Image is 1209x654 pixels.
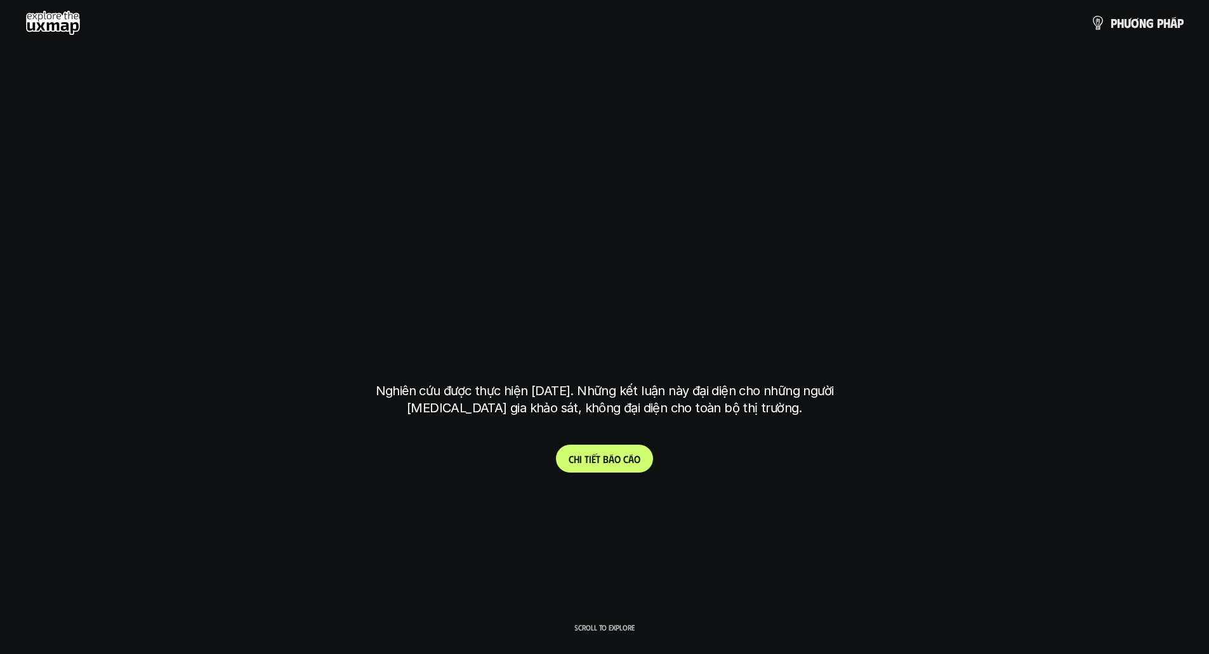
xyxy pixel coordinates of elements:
span: á [628,453,634,465]
span: ế [591,453,596,465]
span: p [1177,16,1184,30]
span: t [585,453,589,465]
a: phươngpháp [1090,10,1184,36]
span: i [579,453,582,465]
span: b [603,453,609,465]
span: ư [1124,16,1131,30]
p: Scroll to explore [574,623,635,632]
span: t [596,453,600,465]
span: i [589,453,591,465]
span: p [1111,16,1117,30]
a: Chitiếtbáocáo [556,445,653,473]
span: o [614,453,621,465]
p: Nghiên cứu được thực hiện [DATE]. Những kết luận này đại diện cho những người [MEDICAL_DATA] gia ... [367,383,843,417]
span: p [1157,16,1163,30]
span: g [1146,16,1154,30]
span: ơ [1131,16,1139,30]
span: c [623,453,628,465]
span: C [569,453,574,465]
span: h [1163,16,1170,30]
span: á [609,453,614,465]
span: h [574,453,579,465]
h1: tại [GEOGRAPHIC_DATA] [378,301,831,355]
span: o [634,453,640,465]
h1: phạm vi công việc của [373,201,836,254]
span: á [1170,16,1177,30]
h6: Kết quả nghiên cứu [561,170,657,185]
span: n [1139,16,1146,30]
span: h [1117,16,1124,30]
